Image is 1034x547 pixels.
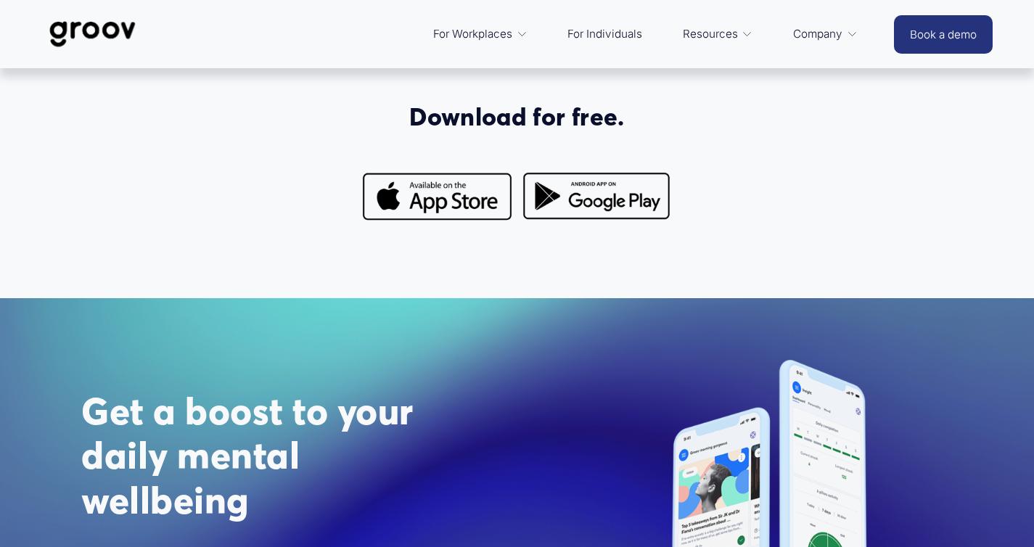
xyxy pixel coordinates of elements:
[81,389,473,522] h2: Get a boost to your daily mental wellbeing
[676,17,760,52] a: folder dropdown
[793,24,842,44] span: Company
[426,17,535,52] a: folder dropdown
[41,10,144,58] img: Groov | Workplace Science Platform | Unlock Performance | Drive Results
[683,24,738,44] span: Resources
[560,17,649,52] a: For Individuals
[433,24,512,44] span: For Workplaces
[201,102,832,133] h3: Download for free.
[894,15,993,54] a: Book a demo
[786,17,865,52] a: folder dropdown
